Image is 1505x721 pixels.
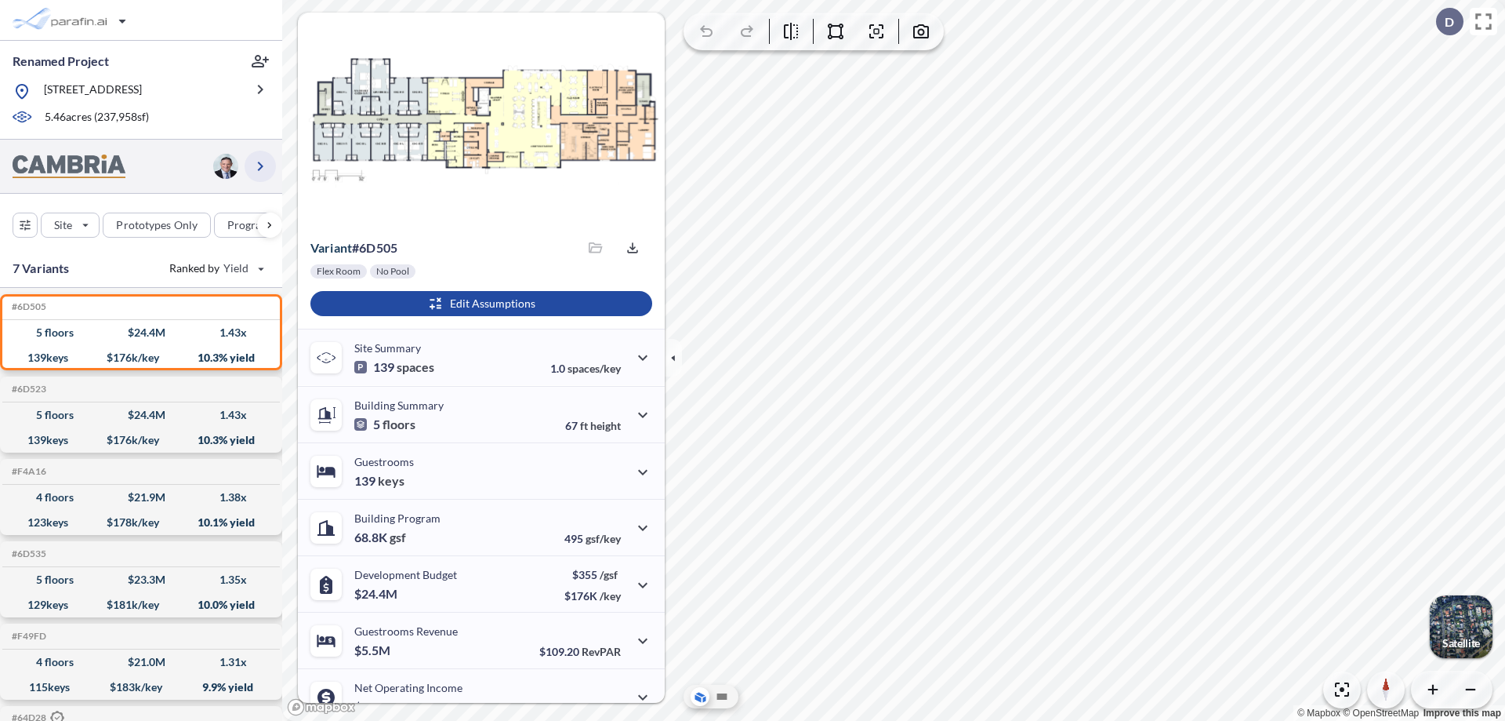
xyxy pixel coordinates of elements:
[564,589,621,603] p: $176K
[13,259,70,278] p: 7 Variants
[590,419,621,432] span: height
[9,631,46,642] h5: Click to copy the code
[354,643,393,658] p: $5.5M
[157,256,274,281] button: Ranked by Yield
[550,362,621,375] p: 1.0
[539,645,621,658] p: $109.20
[287,698,356,716] a: Mapbox homepage
[354,530,406,545] p: 68.8K
[376,265,409,278] p: No Pool
[354,512,441,525] p: Building Program
[13,155,125,179] img: BrandImage
[564,568,621,581] p: $355
[564,532,621,545] p: 495
[354,399,444,412] p: Building Summary
[354,568,457,581] p: Development Budget
[227,217,271,233] p: Program
[354,359,434,375] p: 139
[1445,15,1454,29] p: D
[390,530,406,545] span: gsf
[9,384,46,395] h5: Click to copy the code
[44,82,142,101] p: [STREET_ADDRESS]
[9,301,46,312] h5: Click to copy the code
[116,217,198,233] p: Prototypes Only
[13,53,109,70] p: Renamed Project
[378,473,404,489] span: keys
[54,217,72,233] p: Site
[565,419,621,432] p: 67
[317,265,361,278] p: Flex Room
[691,687,709,706] button: Aerial View
[568,362,621,375] span: spaces/key
[310,240,397,256] p: # 6d505
[1442,637,1480,650] p: Satellite
[310,240,352,255] span: Variant
[580,419,588,432] span: ft
[9,548,46,559] h5: Click to copy the code
[586,701,621,715] span: margin
[354,699,393,715] p: $2.5M
[354,341,421,355] p: Site Summary
[1430,595,1492,658] img: Switcher Image
[214,213,299,238] button: Program
[1423,708,1501,719] a: Improve this map
[582,645,621,658] span: RevPAR
[41,213,100,238] button: Site
[354,681,462,694] p: Net Operating Income
[213,154,238,179] img: user logo
[310,291,652,316] button: Edit Assumptions
[354,417,415,432] p: 5
[713,687,731,706] button: Site Plan
[223,260,249,276] span: Yield
[397,359,434,375] span: spaces
[103,213,211,238] button: Prototypes Only
[1430,595,1492,658] button: Switcher ImageSatellite
[586,532,621,545] span: gsf/key
[354,455,414,468] p: Guestrooms
[1343,708,1419,719] a: OpenStreetMap
[383,417,415,432] span: floors
[600,568,618,581] span: /gsf
[554,701,621,715] p: 45.0%
[9,466,46,477] h5: Click to copy the code
[450,296,535,311] p: Edit Assumptions
[354,625,458,638] p: Guestrooms Revenue
[354,473,404,489] p: 139
[354,586,400,602] p: $24.4M
[1297,708,1340,719] a: Mapbox
[45,109,149,126] p: 5.46 acres ( 237,958 sf)
[600,589,621,603] span: /key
